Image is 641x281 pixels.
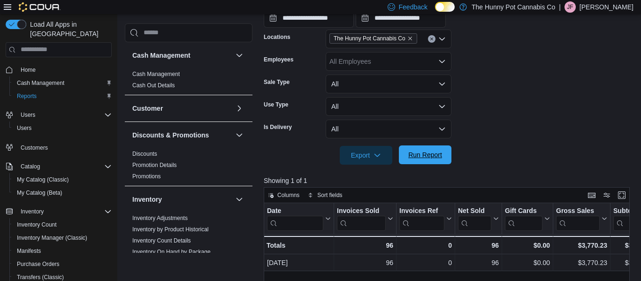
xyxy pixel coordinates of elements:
button: Invoices Sold [337,207,393,231]
button: Open list of options [438,35,446,43]
input: Press the down key to open a popover containing a calendar. [356,9,446,28]
span: My Catalog (Beta) [17,189,62,197]
button: Sort fields [304,190,346,201]
span: The Hunny Pot Cannabis Co [329,33,417,44]
button: Keyboard shortcuts [586,190,597,201]
span: Feedback [399,2,427,12]
span: Reports [17,92,37,100]
div: $0.00 [505,240,550,251]
button: Run Report [399,145,451,164]
a: Reports [13,91,40,102]
div: [DATE] [267,257,331,268]
button: Inventory Count [9,218,115,231]
button: Users [2,108,115,122]
button: Users [9,122,115,135]
p: | [559,1,561,13]
div: Date [267,207,323,216]
div: Invoices Ref [399,207,444,231]
button: Net Sold [458,207,499,231]
span: Inventory Count [13,219,112,230]
span: Home [21,66,36,74]
img: Cova [19,2,61,12]
input: Press the down key to open a popover containing a calendar. [264,9,354,28]
span: My Catalog (Classic) [17,176,69,183]
span: Inventory Count Details [132,237,191,244]
a: Inventory Adjustments [132,215,188,221]
button: Users [17,109,39,121]
div: Totals [267,240,331,251]
label: Use Type [264,101,288,108]
span: Cash Management [13,77,112,89]
a: Inventory Manager (Classic) [13,232,91,243]
div: Discounts & Promotions [125,148,252,186]
button: Columns [264,190,303,201]
button: Catalog [17,161,44,172]
span: Inventory by Product Historical [132,226,209,233]
div: $3,770.23 [556,257,607,268]
span: Users [21,111,35,119]
span: Customers [17,141,112,153]
label: Locations [264,33,290,41]
a: Home [17,64,39,76]
span: Catalog [17,161,112,172]
button: All [326,120,451,138]
div: Jeremy Farwell [565,1,576,13]
button: Reports [9,90,115,103]
div: Invoices Ref [399,207,444,216]
span: My Catalog (Beta) [13,187,112,198]
button: Open list of options [438,58,446,65]
span: Export [345,146,387,165]
div: Net Sold [458,207,491,216]
button: Discounts & Promotions [132,130,232,140]
div: Invoices Sold [337,207,386,231]
div: 96 [458,240,499,251]
a: Customers [17,142,52,153]
div: 0 [399,257,452,268]
div: Gross Sales [556,207,600,231]
span: Purchase Orders [13,258,112,270]
label: Is Delivery [264,123,292,131]
span: Inventory [21,208,44,215]
h3: Inventory [132,195,162,204]
span: Reports [13,91,112,102]
span: Sort fields [317,191,342,199]
a: Users [13,122,35,134]
button: Inventory Manager (Classic) [9,231,115,244]
span: Users [17,109,112,121]
div: 0 [399,240,452,251]
button: Cash Management [234,50,245,61]
button: Customer [132,104,232,113]
span: Manifests [13,245,112,257]
button: Cash Management [9,76,115,90]
a: My Catalog (Classic) [13,174,73,185]
span: Run Report [408,150,442,159]
button: Inventory [2,205,115,218]
a: Manifests [13,245,45,257]
h3: Cash Management [132,51,191,60]
a: Cash Management [13,77,68,89]
h3: Discounts & Promotions [132,130,209,140]
div: Cash Management [125,68,252,95]
button: All [326,75,451,93]
label: Sale Type [264,78,290,86]
span: Users [13,122,112,134]
span: Customers [21,144,48,152]
span: Columns [277,191,299,199]
span: Promotion Details [132,161,177,169]
p: [PERSON_NAME] [580,1,633,13]
span: Cash Out Details [132,82,175,89]
a: Discounts [132,151,157,157]
span: Inventory Count [17,221,57,228]
div: 96 [337,240,393,251]
div: Gift Card Sales [505,207,542,231]
div: $3,770.23 [556,240,607,251]
span: Inventory Manager (Classic) [13,232,112,243]
button: Gift Cards [505,207,550,231]
span: Cash Management [17,79,64,87]
a: Inventory Count Details [132,237,191,244]
p: Showing 1 of 1 [264,176,633,185]
input: Dark Mode [435,2,455,12]
button: Catalog [2,160,115,173]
